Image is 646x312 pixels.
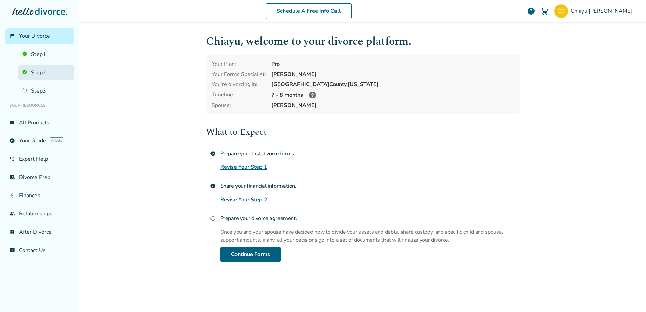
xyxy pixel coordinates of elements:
[571,7,635,15] span: Chiayu [PERSON_NAME]
[206,125,520,139] h2: What to Expect
[5,133,74,149] a: exploreYour GuideAI beta
[5,224,74,240] a: bookmark_checkAfter Divorce
[5,206,74,222] a: groupRelationships
[220,212,520,225] h4: Prepare your divorce agreement.
[9,229,15,235] span: bookmark_check
[18,65,74,80] a: Step2
[9,33,15,39] span: flag_2
[220,228,520,244] p: Once you and your spouse have decided how to divide your assets and debts, share custody, and spe...
[5,242,74,258] a: chat_infoContact Us
[554,4,568,18] img: cc6000@hotmail.com
[9,156,15,162] span: phone_in_talk
[266,3,352,19] a: Schedule A Free Info Call
[220,196,267,204] a: Revise Your Step 2
[271,71,514,78] div: [PERSON_NAME]
[5,99,74,112] li: Your Resources
[5,28,74,44] a: flag_2Your Divorce
[271,102,514,109] span: [PERSON_NAME]
[212,91,266,99] div: Timeline:
[527,7,535,15] a: help
[220,247,281,262] a: Continue Forms
[210,183,216,189] span: check_circle
[9,248,15,253] span: chat_info
[220,147,520,160] h4: Prepare your first divorce forms.
[212,102,266,109] span: Spouse:
[9,175,15,180] span: list_alt_check
[18,83,74,99] a: Step3
[9,211,15,216] span: group
[206,33,520,50] h1: Chiayu , welcome to your divorce platform.
[9,138,15,144] span: explore
[220,179,520,193] h4: Share your financial information.
[541,7,549,15] img: Cart
[19,32,50,40] span: Your Divorce
[212,81,266,88] div: You're divorcing in:
[210,216,216,221] span: radio_button_unchecked
[220,163,267,171] a: Revise Your Step 1
[271,60,514,68] div: Pro
[212,71,266,78] div: Your Forms Specialist:
[5,188,74,203] a: attach_moneyFinances
[212,60,266,68] div: Your Plan:
[271,81,514,88] div: [GEOGRAPHIC_DATA] County, [US_STATE]
[5,115,74,130] a: view_listAll Products
[5,170,74,185] a: list_alt_checkDivorce Prep
[50,137,63,144] span: AI beta
[612,280,646,312] iframe: Chat Widget
[5,151,74,167] a: phone_in_talkExpert Help
[271,91,514,99] div: 7 - 8 months
[18,47,74,62] a: Step1
[9,120,15,125] span: view_list
[210,151,216,156] span: check_circle
[9,193,15,198] span: attach_money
